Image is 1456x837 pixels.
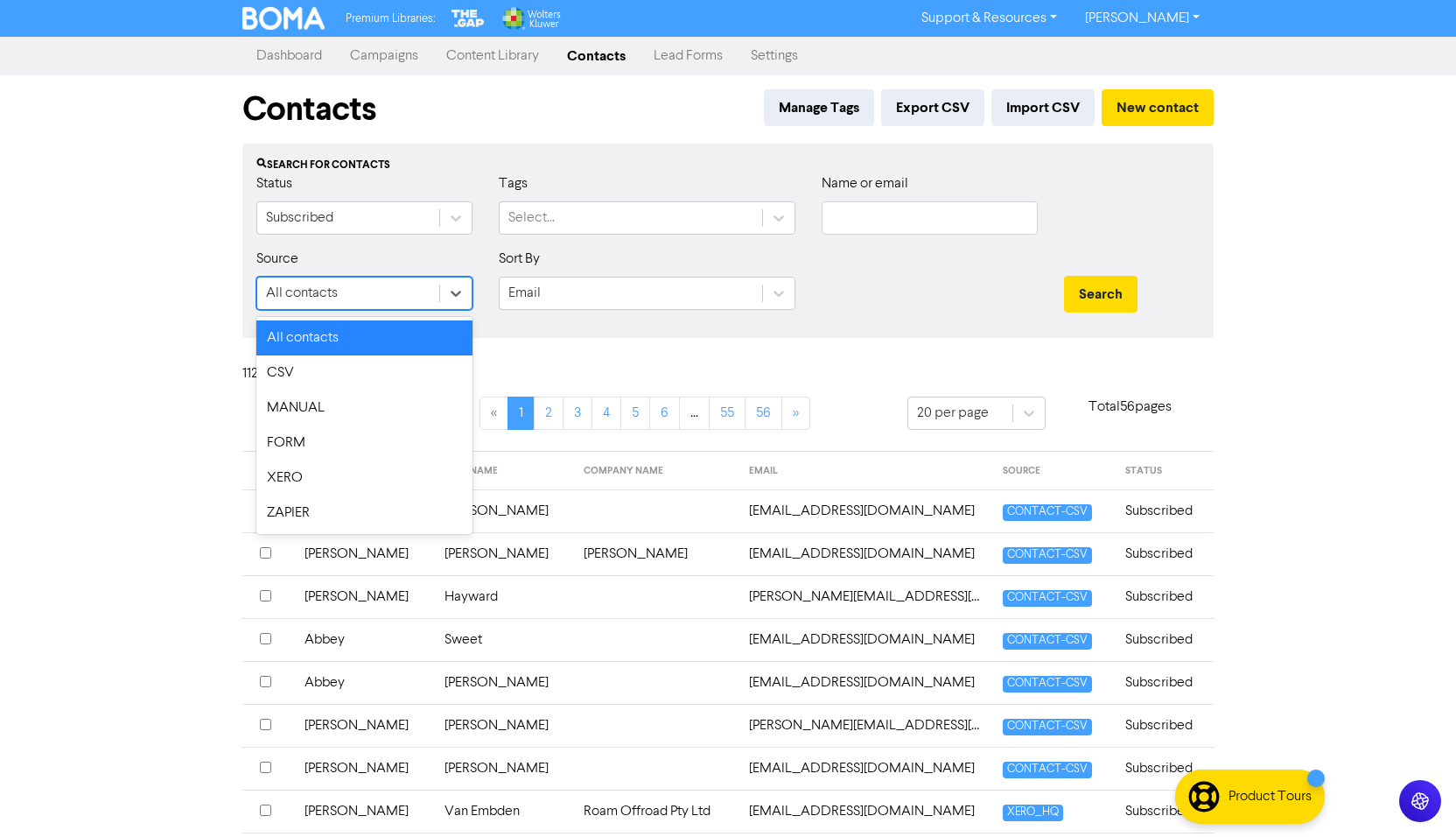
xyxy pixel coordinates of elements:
[738,489,992,532] td: 6rendersby@gmail.com
[781,397,810,430] a: »
[907,4,1071,32] a: Support & Resources
[738,790,992,833] td: accounts@roamoffroad.com.au
[434,661,573,704] td: [PERSON_NAME]
[434,790,573,833] td: Van Embden
[256,461,472,496] div: XERO
[738,532,992,575] td: aarobertson26@outlook.com
[764,89,874,126] button: Manage Tags
[1115,747,1214,790] td: Subscribed
[508,283,541,304] div: Email
[1064,276,1137,313] button: Search
[294,575,433,618] td: [PERSON_NAME]
[649,397,680,430] a: Page 6
[1003,805,1063,821] span: XERO_HQ
[266,283,338,304] div: All contacts
[1115,704,1214,747] td: Subscribed
[256,355,472,390] div: CSV
[640,39,737,74] a: Lead Forms
[620,397,650,430] a: Page 5
[434,532,573,575] td: [PERSON_NAME]
[499,173,528,194] label: Tags
[266,207,333,229] div: Subscribed
[738,661,992,704] td: abbeyunderwood01@gmail.com
[336,39,432,74] a: Campaigns
[738,575,992,618] td: aaron.hayward01@gmail.com
[917,403,989,424] div: 20 per page
[1003,547,1092,564] span: CONTACT-CSV
[1003,719,1092,735] span: CONTACT-CSV
[738,618,992,661] td: abbeysweet02@hotmail.com
[256,496,472,531] div: ZAPIER
[499,249,540,270] label: Sort By
[738,452,992,490] th: EMAIL
[1003,762,1092,778] span: CONTACT-CSV
[553,39,640,74] a: Contacts
[256,390,472,426] div: MANUAL
[256,158,1200,173] div: Search for contacts
[1003,504,1092,521] span: CONTACT-CSV
[992,452,1116,490] th: SOURCE
[1115,489,1214,532] td: Subscribed
[1115,575,1214,618] td: Subscribed
[256,173,292,194] label: Status
[432,39,553,74] a: Content Library
[242,89,376,130] h1: Contacts
[434,489,573,532] td: [PERSON_NAME]
[434,575,573,618] td: Hayward
[500,7,560,30] img: Wolters Kluwer
[294,704,433,747] td: [PERSON_NAME]
[434,704,573,747] td: [PERSON_NAME]
[709,397,745,430] a: Page 55
[1102,89,1214,126] button: New contact
[738,747,992,790] td: acameron@hsfe.com
[1071,4,1214,32] a: [PERSON_NAME]
[294,661,433,704] td: Abbey
[508,207,555,229] div: Select...
[346,13,435,25] span: Premium Libraries:
[573,532,738,575] td: [PERSON_NAME]
[738,704,992,747] td: abel@ruggabellus.com.au
[534,397,563,430] a: Page 2
[737,39,812,74] a: Settings
[745,397,782,430] a: Page 56
[573,452,738,490] th: COMPANY NAME
[294,618,433,661] td: Abbey
[591,397,621,430] a: Page 4
[242,39,336,74] a: Dashboard
[1115,532,1214,575] td: Subscribed
[1115,790,1214,833] td: Subscribed
[822,173,908,194] label: Name or email
[563,397,592,430] a: Page 3
[434,747,573,790] td: [PERSON_NAME]
[242,366,382,383] h6: 1120 contact s total
[294,747,433,790] td: [PERSON_NAME]
[507,397,535,430] a: Page 1 is your current page
[1003,590,1092,607] span: CONTACT-CSV
[1368,753,1456,837] iframe: Chat Widget
[294,790,433,833] td: [PERSON_NAME]
[256,426,472,461] div: FORM
[434,452,573,490] th: LAST NAME
[1003,676,1092,693] span: CONTACT-CSV
[449,7,487,30] img: The Gap
[1115,661,1214,704] td: Subscribed
[256,320,472,355] div: All contacts
[881,89,984,126] button: Export CSV
[1046,397,1214,418] p: Total 56 pages
[242,7,325,30] img: BOMA Logo
[434,618,573,661] td: Sweet
[294,532,433,575] td: [PERSON_NAME]
[1115,618,1214,661] td: Subscribed
[573,790,738,833] td: Roam Offroad Pty Ltd
[991,89,1095,126] button: Import CSV
[1115,452,1214,490] th: STATUS
[256,249,298,270] label: Source
[1003,633,1092,650] span: CONTACT-CSV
